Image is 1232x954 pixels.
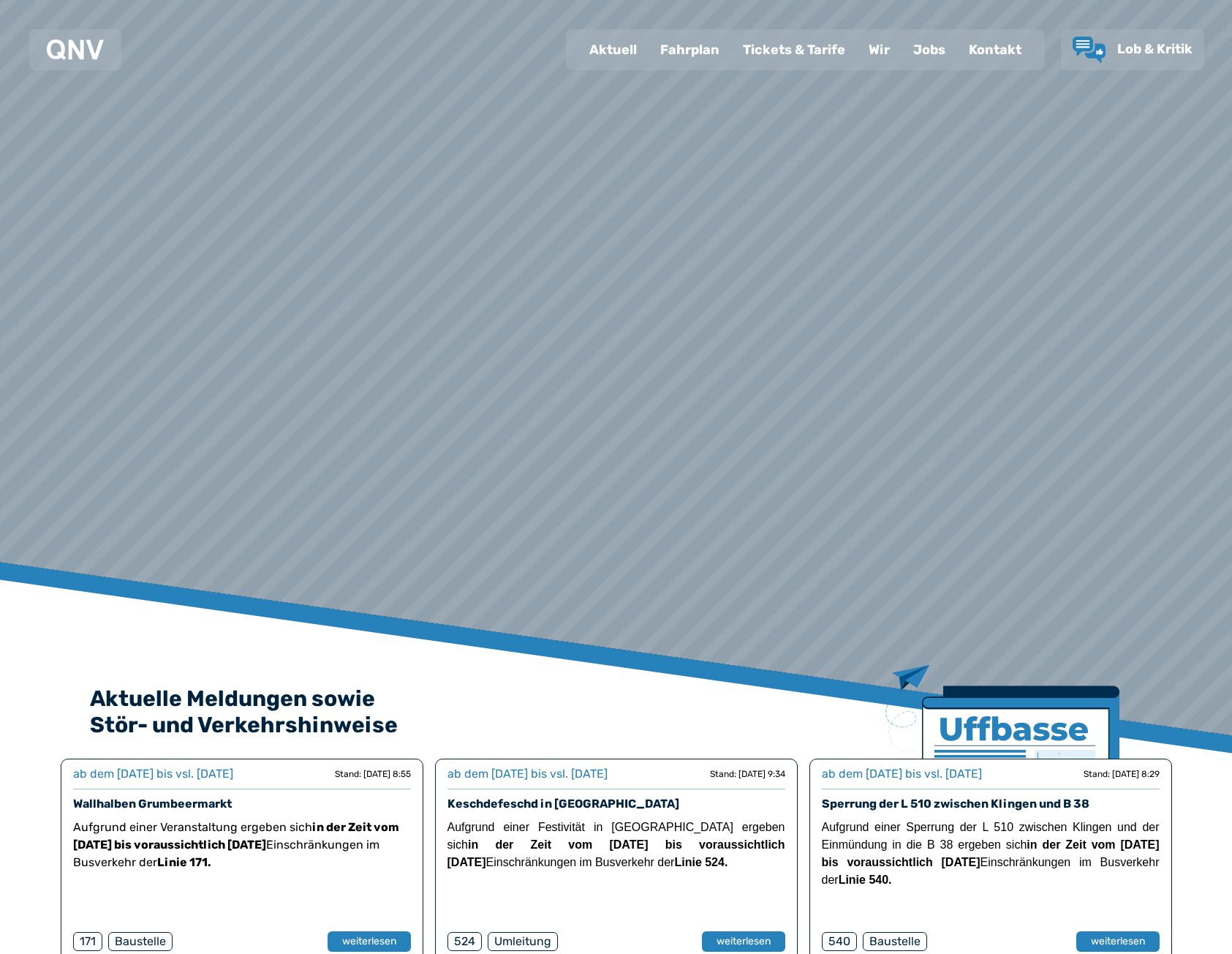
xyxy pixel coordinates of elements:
[902,31,957,69] a: Jobs
[822,932,857,951] div: 540
[649,31,731,69] a: Fahrplan
[578,31,649,69] a: Aktuell
[447,765,608,783] div: ab dem [DATE] bis vsl. [DATE]
[73,819,411,871] p: Aufgrund einer Veranstaltung ergeben sich Einschränkungen im Busverkehr der
[447,797,679,811] a: Keschdefeschd in [GEOGRAPHIC_DATA]
[822,765,982,783] div: ab dem [DATE] bis vsl. [DATE]
[1117,41,1193,57] span: Lob & Kritik
[335,768,411,780] div: Stand: [DATE] 8:55
[447,932,482,951] div: 524
[108,932,173,951] div: Baustelle
[447,838,785,868] strong: in der Zeit vom [DATE] bis voraussichtlich [DATE]
[73,765,233,783] div: ab dem [DATE] bis vsl. [DATE]
[47,35,104,64] a: QNV Logo
[447,821,785,868] span: Aufgrund einer Festivität in [GEOGRAPHIC_DATA] ergeben sich Einschränkungen im Busverkehr der
[731,31,857,69] a: Tickets & Tarife
[710,768,785,780] div: Stand: [DATE] 9:34
[839,874,892,886] strong: Linie 540.
[90,686,1143,738] h2: Aktuelle Meldungen sowie Stör- und Verkehrshinweise
[488,932,558,951] div: Umleitung
[857,31,902,69] a: Wir
[1076,931,1160,952] button: weiterlesen
[328,931,411,952] button: weiterlesen
[822,797,1089,811] a: Sperrung der L 510 zwischen Klingen und B 38
[822,838,1160,868] strong: in der Zeit vom [DATE] bis voraussichtlich [DATE]
[957,31,1033,69] a: Kontakt
[674,856,728,868] strong: Linie 524.
[863,932,927,951] div: Baustelle
[822,821,1160,886] span: Aufgrund einer Sperrung der L 510 zwischen Klingen und der Einmündung in die B 38 ergeben sich Ei...
[73,820,399,852] strong: in der Zeit vom [DATE] bis voraussichtlich [DATE]
[1073,37,1193,63] a: Lob & Kritik
[157,855,211,869] strong: Linie 171.
[702,931,785,952] button: weiterlesen
[47,40,104,60] img: QNV Logo
[885,665,1119,847] img: Zeitung mit Titel Uffbase
[73,797,232,811] a: Wallhalben Grumbeermarkt
[1084,768,1160,780] div: Stand: [DATE] 8:29
[73,932,102,951] div: 171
